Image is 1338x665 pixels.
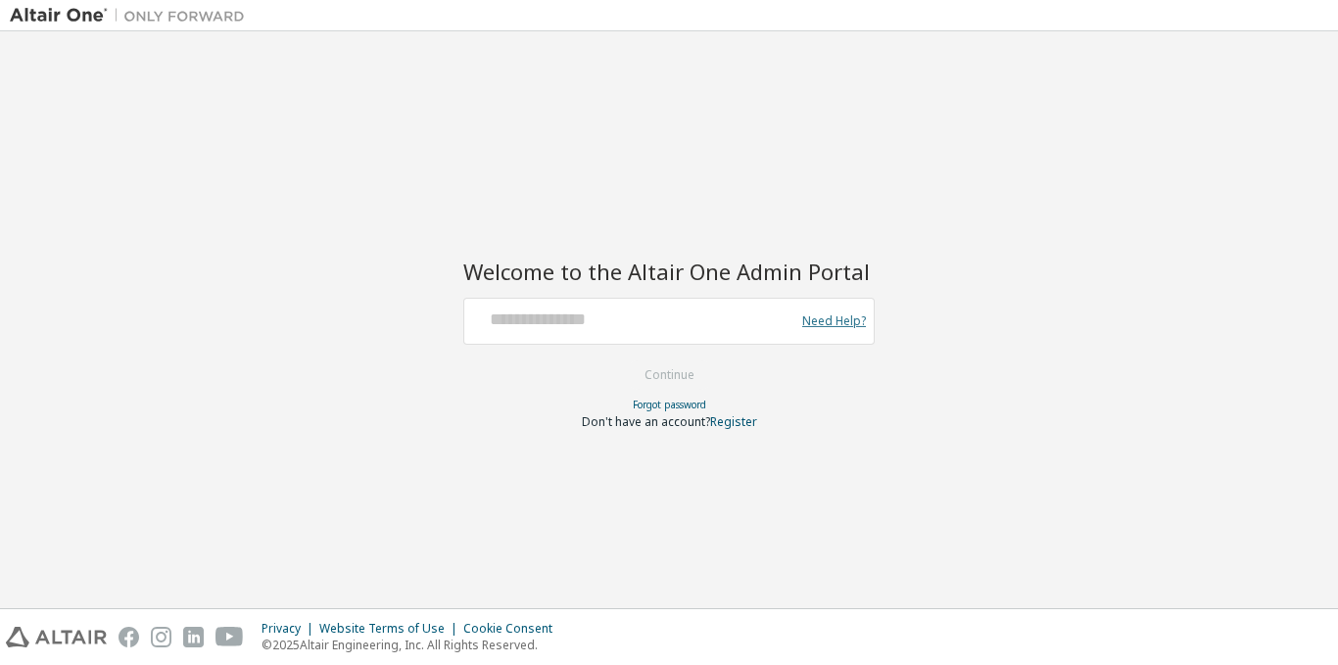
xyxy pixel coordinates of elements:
img: instagram.svg [151,627,171,647]
img: linkedin.svg [183,627,204,647]
img: facebook.svg [119,627,139,647]
a: Forgot password [633,398,706,411]
img: youtube.svg [215,627,244,647]
div: Website Terms of Use [319,621,463,637]
span: Don't have an account? [582,413,710,430]
div: Cookie Consent [463,621,564,637]
p: © 2025 Altair Engineering, Inc. All Rights Reserved. [262,637,564,653]
div: Privacy [262,621,319,637]
img: altair_logo.svg [6,627,107,647]
img: Altair One [10,6,255,25]
h2: Welcome to the Altair One Admin Portal [463,258,875,285]
a: Register [710,413,757,430]
a: Need Help? [802,320,866,321]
